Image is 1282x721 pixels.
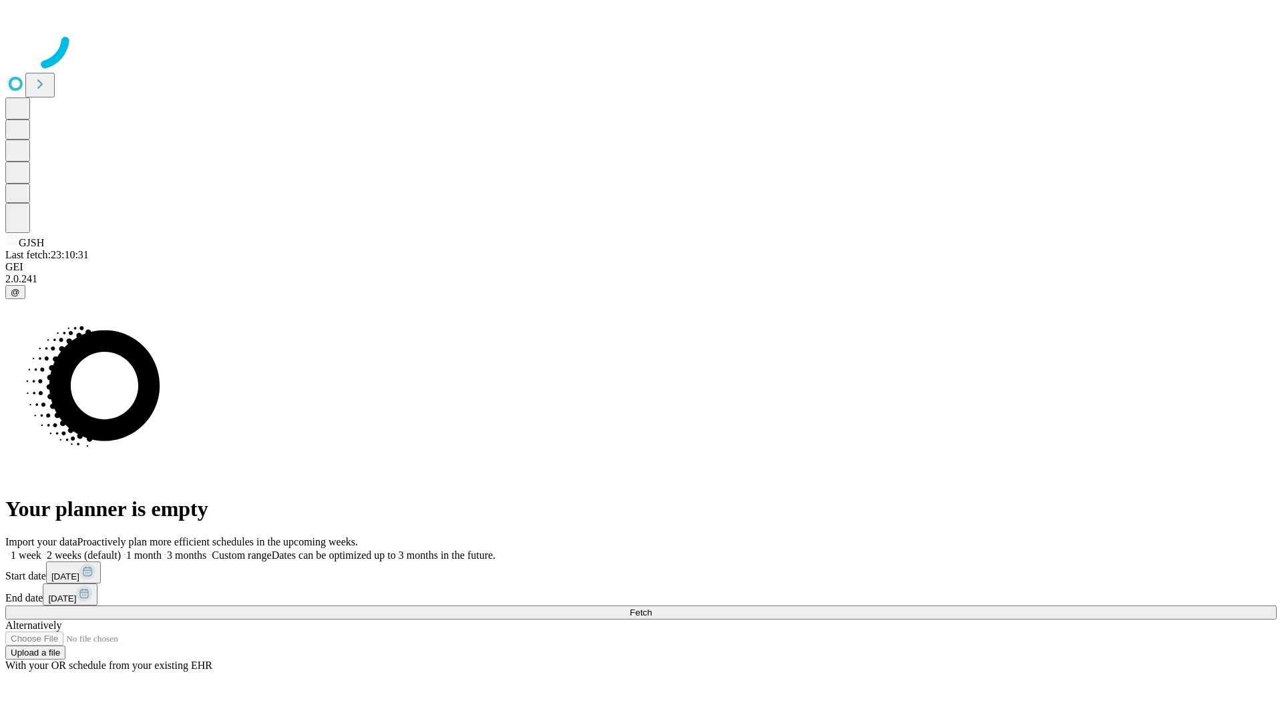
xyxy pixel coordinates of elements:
[5,646,65,660] button: Upload a file
[5,536,77,547] span: Import your data
[11,287,20,297] span: @
[5,273,1277,285] div: 2.0.241
[11,549,41,561] span: 1 week
[5,249,89,260] span: Last fetch: 23:10:31
[5,285,25,299] button: @
[5,497,1277,521] h1: Your planner is empty
[212,549,271,561] span: Custom range
[43,583,97,606] button: [DATE]
[5,606,1277,620] button: Fetch
[48,593,76,604] span: [DATE]
[51,571,79,581] span: [DATE]
[126,549,162,561] span: 1 month
[5,561,1277,583] div: Start date
[5,620,61,631] span: Alternatively
[77,536,358,547] span: Proactively plan more efficient schedules in the upcoming weeks.
[47,549,121,561] span: 2 weeks (default)
[5,660,212,671] span: With your OR schedule from your existing EHR
[46,561,101,583] button: [DATE]
[272,549,495,561] span: Dates can be optimized up to 3 months in the future.
[630,608,652,618] span: Fetch
[5,261,1277,273] div: GEI
[19,237,44,248] span: GJSH
[5,583,1277,606] div: End date
[167,549,206,561] span: 3 months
